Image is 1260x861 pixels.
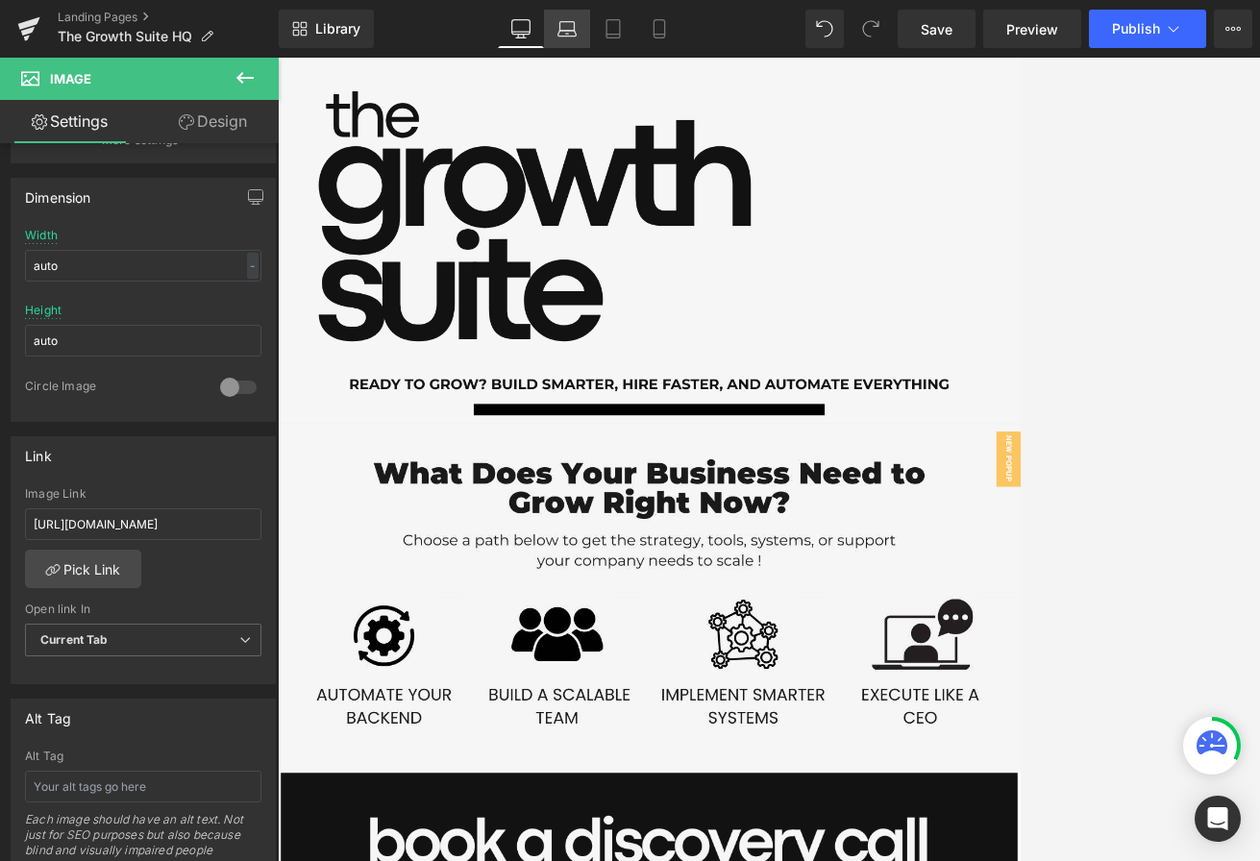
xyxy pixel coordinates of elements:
[983,10,1081,48] a: Preview
[40,632,109,647] b: Current Tab
[25,603,261,616] div: Open link In
[25,750,261,763] div: Alt Tag
[247,253,259,279] div: -
[1089,10,1206,48] button: Publish
[590,10,636,48] a: Tablet
[25,250,261,282] input: auto
[1112,21,1160,37] span: Publish
[1214,10,1252,48] button: More
[852,10,890,48] button: Redo
[1195,796,1241,842] div: Open Intercom Messenger
[315,20,360,37] span: Library
[1006,19,1058,39] span: Preview
[25,179,91,206] div: Dimension
[25,437,52,464] div: Link
[25,487,261,501] div: Image Link
[279,10,374,48] a: New Library
[498,10,544,48] a: Desktop
[58,10,279,25] a: Landing Pages
[1124,585,1163,672] span: New Popup
[805,10,844,48] button: Undo
[544,10,590,48] a: Laptop
[25,229,58,242] div: Width
[25,771,261,802] input: Your alt tags go here
[143,100,283,143] a: Design
[58,29,192,44] span: The Growth Suite HQ
[921,19,952,39] span: Save
[25,304,62,317] div: Height
[25,325,261,357] input: auto
[50,71,91,86] span: Image
[636,10,682,48] a: Mobile
[25,379,201,399] div: Circle Image
[25,550,141,588] a: Pick Link
[25,508,261,540] input: https://your-shop.myshopify.com
[25,700,71,726] div: Alt Tag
